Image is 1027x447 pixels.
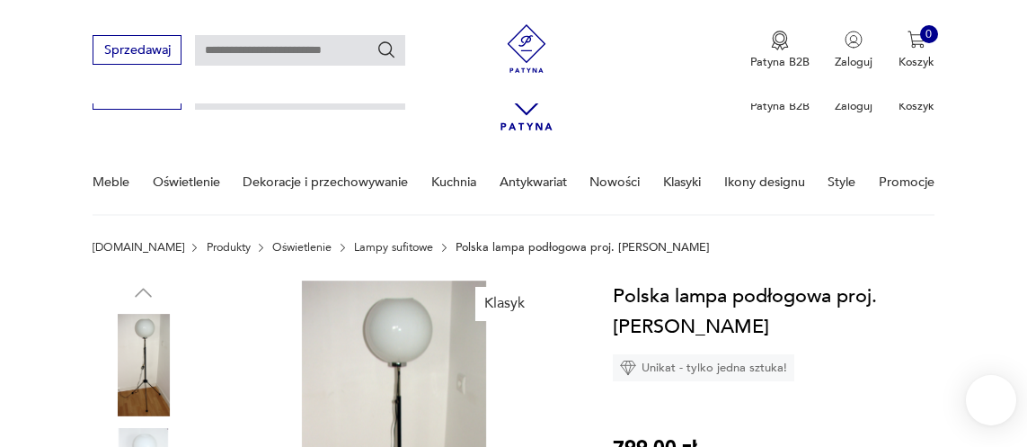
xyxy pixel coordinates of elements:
[207,241,251,254] a: Produkty
[771,31,789,50] img: Ikona medalu
[828,151,855,213] a: Style
[907,31,925,49] img: Ikona koszyka
[153,151,220,213] a: Oświetlenie
[835,54,872,70] p: Zaloguj
[966,375,1016,425] iframe: Smartsupp widget button
[750,31,810,70] button: Patyna B2B
[589,151,640,213] a: Nowości
[431,151,476,213] a: Kuchnia
[899,54,934,70] p: Koszyk
[93,46,181,57] a: Sprzedawaj
[899,98,934,114] p: Koszyk
[620,360,636,376] img: Ikona diamentu
[456,241,710,254] p: Polska lampa podłogowa proj. [PERSON_NAME]
[243,151,408,213] a: Dekoracje i przechowywanie
[93,35,181,65] button: Sprzedawaj
[899,31,934,70] button: 0Koszyk
[724,151,805,213] a: Ikony designu
[272,241,332,254] a: Oświetlenie
[750,54,810,70] p: Patyna B2B
[93,314,195,416] img: Zdjęcie produktu Polska lampa podłogowa proj. A.Gałecki
[497,24,557,73] img: Patyna - sklep z meblami i dekoracjami vintage
[613,281,950,342] h1: Polska lampa podłogowa proj. [PERSON_NAME]
[93,241,184,254] a: [DOMAIN_NAME]
[845,31,863,49] img: Ikonka użytkownika
[750,31,810,70] a: Ikona medaluPatyna B2B
[663,151,701,213] a: Klasyki
[920,25,938,43] div: 0
[879,151,934,213] a: Promocje
[93,151,129,213] a: Meble
[500,151,567,213] a: Antykwariat
[750,98,810,114] p: Patyna B2B
[835,98,872,114] p: Zaloguj
[835,31,872,70] button: Zaloguj
[376,40,396,59] button: Szukaj
[354,241,433,254] a: Lampy sufitowe
[613,354,794,381] div: Unikat - tylko jedna sztuka!
[475,287,536,321] div: Klasyk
